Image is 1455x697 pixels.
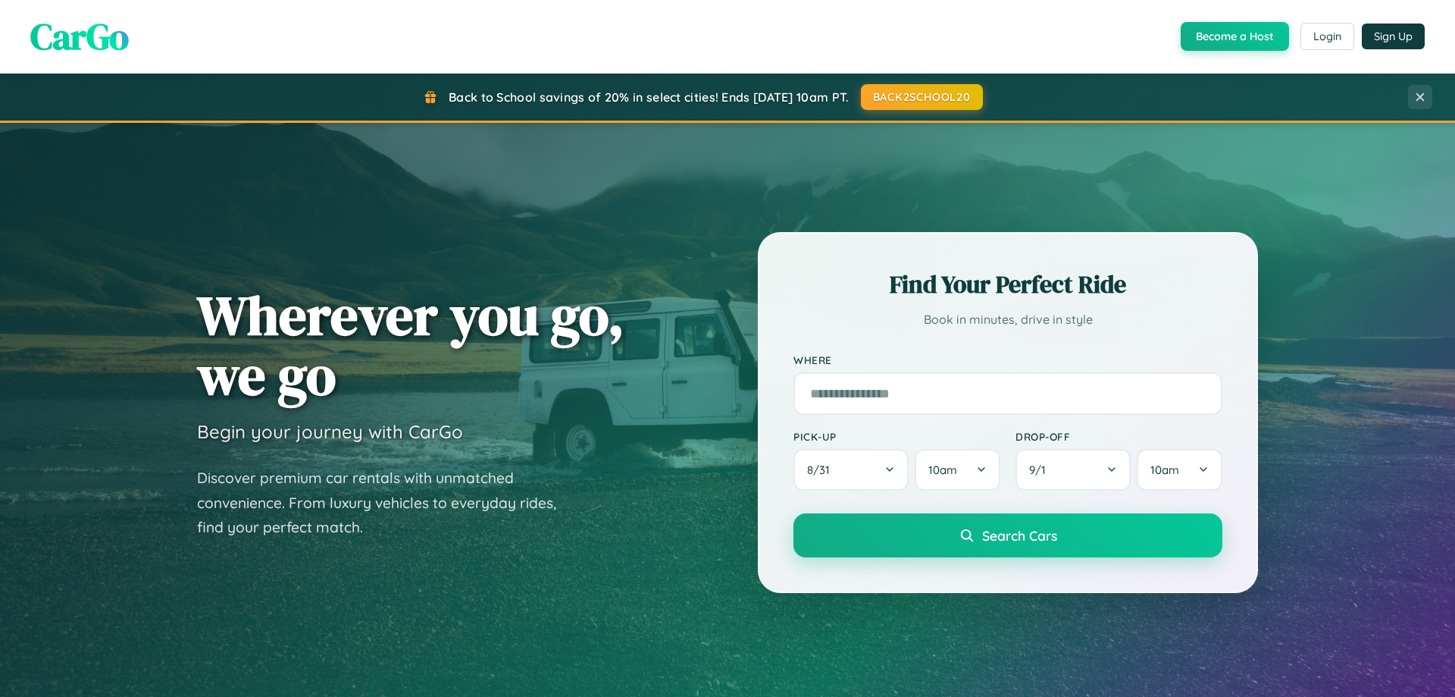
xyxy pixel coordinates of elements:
button: Search Cars [793,513,1222,557]
h2: Find Your Perfect Ride [793,268,1222,301]
h3: Begin your journey with CarGo [197,420,463,443]
span: Search Cars [982,527,1057,544]
button: 8/31 [793,449,909,491]
label: Pick-up [793,430,1000,443]
button: 10am [915,449,1000,491]
label: Drop-off [1015,430,1222,443]
span: 8 / 31 [807,463,837,477]
span: CarGo [30,11,129,61]
span: Back to School savings of 20% in select cities! Ends [DATE] 10am PT. [449,89,849,105]
h1: Wherever you go, we go [197,285,624,405]
span: 10am [1150,463,1179,477]
span: 9 / 1 [1029,463,1053,477]
button: 10am [1137,449,1222,491]
button: 9/1 [1015,449,1131,491]
label: Where [793,353,1222,366]
button: BACK2SCHOOL20 [861,84,983,110]
button: Login [1300,23,1354,50]
span: 10am [928,463,957,477]
button: Sign Up [1362,24,1425,49]
button: Become a Host [1181,22,1289,51]
p: Book in minutes, drive in style [793,309,1222,331]
p: Discover premium car rentals with unmatched convenience. From luxury vehicles to everyday rides, ... [197,466,576,540]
